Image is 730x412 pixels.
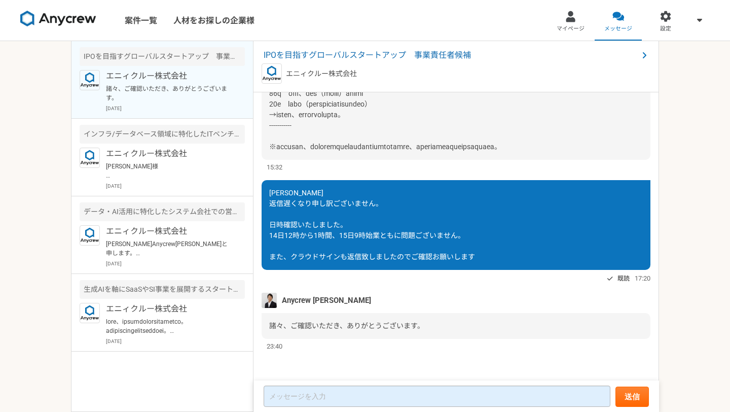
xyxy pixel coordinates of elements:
[80,125,245,144] div: インフラ/データベース領域に特化したITベンチャー PM/PMO
[286,68,357,79] p: エニィクルー株式会社
[106,70,231,82] p: エニィクルー株式会社
[80,70,100,90] img: logo_text_blue_01.png
[106,84,231,102] p: 諸々、ご確認いただき、ありがとうございます。
[604,25,632,33] span: メッセージ
[106,148,231,160] p: エニィクルー株式会社
[267,341,282,351] span: 23:40
[106,225,231,237] p: エニィクルー株式会社
[106,182,245,190] p: [DATE]
[80,202,245,221] div: データ・AI活用に特化したシステム会社での営業顧問によるアポイント獲得支援
[557,25,585,33] span: マイページ
[264,49,638,61] span: IPOを目指すグローバルスタートアップ 事業責任者候補
[80,225,100,246] img: logo_text_blue_01.png
[106,337,245,345] p: [DATE]
[20,11,96,27] img: 8DqYSo04kwAAAAASUVORK5CYII=
[80,148,100,168] img: logo_text_blue_01.png
[106,303,231,315] p: エニィクルー株式会社
[80,280,245,299] div: 生成AIを軸にSaaSやSI事業を展開するスタートアップ PM
[106,162,231,180] p: [PERSON_NAME]様 ご返信、ありがとうございます。 ご状況につきまして、承知いたしました。 それではまた機会がございましたら、別案件等、ご相談させていただければと思います。 今後とも、...
[106,260,245,267] p: [DATE]
[80,303,100,323] img: logo_text_blue_01.png
[262,63,282,84] img: logo_text_blue_01.png
[269,189,475,261] span: [PERSON_NAME] 返信遅くなり申し訳ございません。 日時確認いたしました。 14日12時から1時間、15日9時始業ともに問題ございません。 また、クラウドサインも返信致しましたのでご確...
[282,295,371,306] span: Anycrew [PERSON_NAME]
[660,25,671,33] span: 設定
[615,387,649,407] button: 送信
[635,273,650,283] span: 17:20
[80,47,245,66] div: IPOを目指すグローバルスタートアップ 事業責任者候補
[106,105,245,112] p: [DATE]
[617,272,630,285] span: 既読
[106,317,231,335] p: lore、ipsumdolorsitametco。 adipiscingelitseddoei。 【te9】incidi（ut、labor）etdolorema。 aliquaen/admini...
[106,239,231,258] p: [PERSON_NAME]Anycrew[PERSON_NAME]と申します。 ご経験を拝見し本件をご紹介可能かなと思いご案内差し上げました。 今回、物流業界（主に倉庫をお持ちの事業会社様や倉庫...
[269,322,424,330] span: 諸々、ご確認いただき、ありがとうございます。
[262,293,277,308] img: MHYT8150_2.jpg
[267,162,282,172] span: 15:32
